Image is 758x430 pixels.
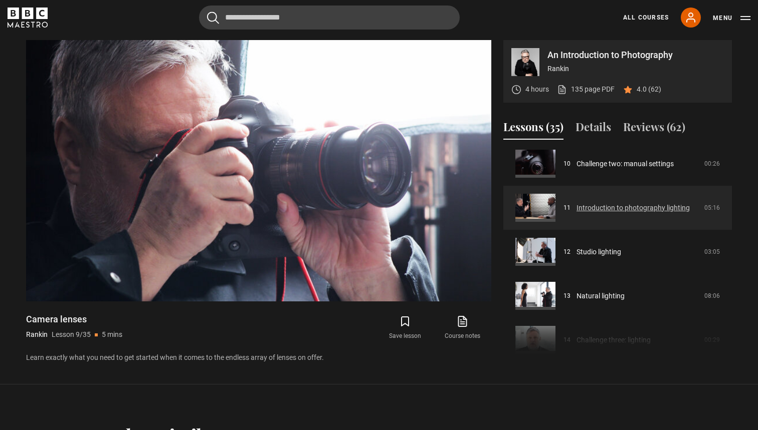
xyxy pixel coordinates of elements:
video-js: Video Player [26,40,491,301]
button: Save lesson [376,313,434,342]
p: 5 mins [102,329,122,340]
h1: Camera lenses [26,313,122,325]
p: Lesson 9/35 [52,329,91,340]
button: Reviews (62) [623,119,685,140]
a: Introduction to photography lighting [577,203,690,213]
p: Learn exactly what you need to get started when it comes to the endless array of lenses on offer. [26,352,491,363]
p: 4 hours [525,84,549,95]
a: Challenge two: manual settings [577,159,674,169]
button: Details [576,119,611,140]
a: Course notes [434,313,491,342]
svg: BBC Maestro [8,8,48,28]
p: Rankin [547,64,724,74]
p: An Introduction to Photography [547,51,724,60]
p: Rankin [26,329,48,340]
button: Lessons (35) [503,119,563,140]
p: 4.0 (62) [637,84,661,95]
a: Natural lighting [577,291,625,301]
button: Toggle navigation [713,13,750,23]
a: 135 page PDF [557,84,615,95]
a: All Courses [623,13,669,22]
button: Submit the search query [207,12,219,24]
a: Studio lighting [577,247,621,257]
input: Search [199,6,460,30]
